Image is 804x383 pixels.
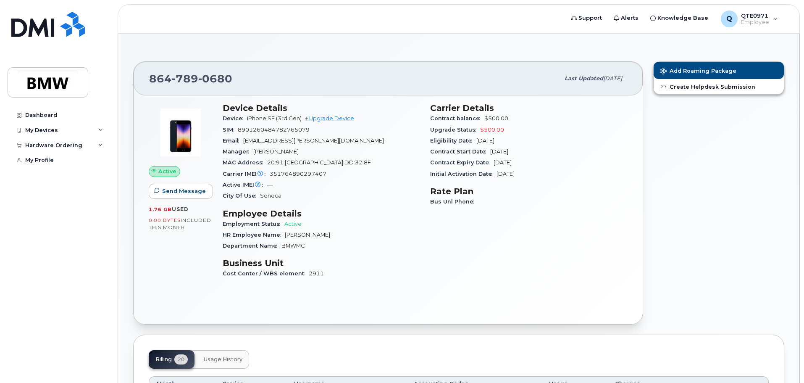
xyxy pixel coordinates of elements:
span: used [172,206,189,212]
span: [DATE] [494,159,512,166]
span: Seneca [260,193,281,199]
span: [PERSON_NAME] [253,148,299,155]
span: Manager [223,148,253,155]
span: SIM [223,127,238,133]
span: iPhone SE (3rd Gen) [247,115,302,122]
h3: Employee Details [223,209,420,219]
span: $500.00 [484,115,508,122]
span: Email [223,137,243,144]
span: Carrier IMEI [223,171,270,177]
span: Contract balance [430,115,484,122]
span: 8901260484782765079 [238,127,310,133]
button: Add Roaming Package [654,62,784,79]
span: BMWMC [281,243,305,249]
span: Employment Status [223,221,284,227]
span: Active [284,221,302,227]
span: MAC Address [223,159,267,166]
a: Create Helpdesk Submission [654,79,784,94]
span: Active IMEI [223,182,267,188]
span: Active [158,167,176,175]
span: [EMAIL_ADDRESS][PERSON_NAME][DOMAIN_NAME] [243,137,384,144]
span: 0.00 Bytes [149,217,181,223]
iframe: Messenger Launcher [767,346,798,377]
span: [DATE] [476,137,494,144]
span: Initial Activation Date [430,171,497,177]
span: Department Name [223,243,281,249]
a: + Upgrade Device [305,115,354,122]
h3: Business Unit [223,258,420,268]
span: 864 [149,72,232,85]
h3: Device Details [223,103,420,113]
span: Last updated [565,75,603,82]
span: Device [223,115,247,122]
span: 2911 [309,270,324,277]
span: 0680 [198,72,232,85]
span: Bus Unl Phone [430,198,478,205]
span: HR Employee Name [223,232,285,238]
span: Cost Center / WBS element [223,270,309,277]
span: Upgrade Status [430,127,480,133]
span: [DATE] [497,171,515,177]
h3: Carrier Details [430,103,628,113]
span: [DATE] [603,75,622,82]
span: 351764890297407 [270,171,326,177]
span: Contract Start Date [430,148,490,155]
span: 20:91:[GEOGRAPHIC_DATA]:DD:32:8F [267,159,371,166]
img: image20231002-3703462-1angbar.jpeg [155,107,206,158]
span: [PERSON_NAME] [285,232,330,238]
h3: Rate Plan [430,186,628,196]
span: [DATE] [490,148,508,155]
span: — [267,182,273,188]
span: 789 [172,72,198,85]
button: Send Message [149,184,213,199]
span: Eligibility Date [430,137,476,144]
span: Usage History [204,356,242,363]
span: $500.00 [480,127,504,133]
span: Send Message [162,187,206,195]
span: Add Roaming Package [660,68,736,76]
span: Contract Expiry Date [430,159,494,166]
span: City Of Use [223,193,260,199]
span: 1.76 GB [149,206,172,212]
